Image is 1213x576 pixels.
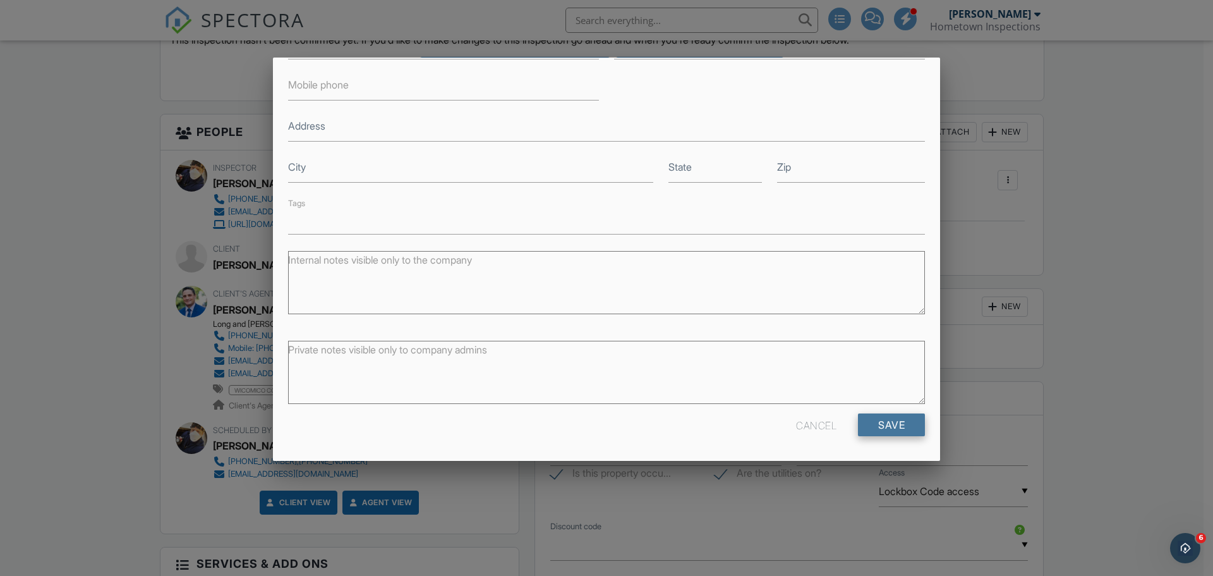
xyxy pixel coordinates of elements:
[288,253,472,267] label: Internal notes visible only to the company
[288,160,306,174] label: City
[288,119,325,133] label: Address
[668,160,692,174] label: State
[858,414,925,436] input: Save
[288,78,349,92] label: Mobile phone
[1170,533,1200,563] iframe: Intercom live chat
[796,414,836,436] div: Cancel
[288,343,487,357] label: Private notes visible only to company admins
[1196,533,1206,543] span: 6
[777,160,791,174] label: Zip
[288,199,305,208] label: Tags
